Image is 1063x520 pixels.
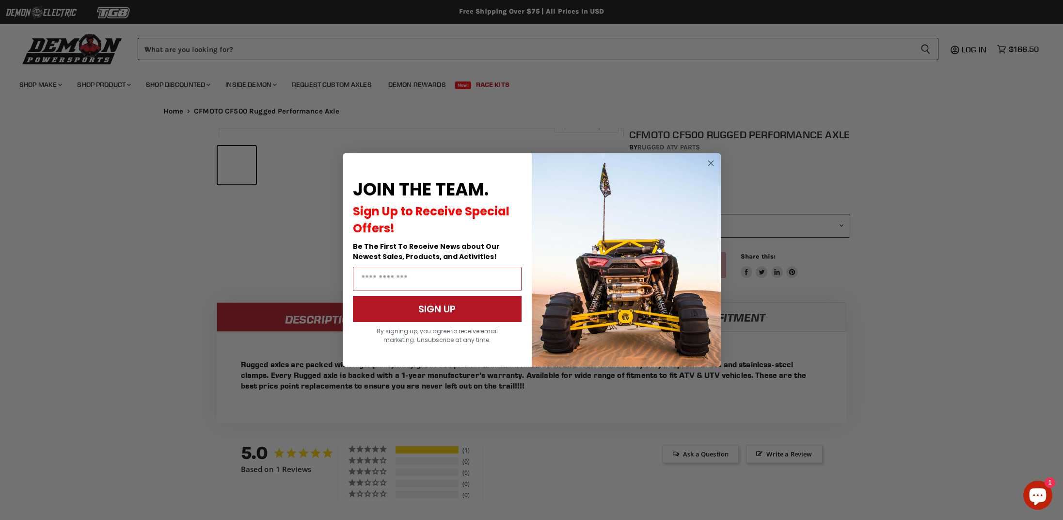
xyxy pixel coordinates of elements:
[705,157,717,169] button: Close dialog
[353,242,500,261] span: Be The First To Receive News about Our Newest Sales, Products, and Activities!
[532,153,721,367] img: a9095488-b6e7-41ba-879d-588abfab540b.jpeg
[353,177,489,202] span: JOIN THE TEAM.
[353,296,522,322] button: SIGN UP
[353,203,509,236] span: Sign Up to Receive Special Offers!
[1020,481,1055,512] inbox-online-store-chat: Shopify online store chat
[353,267,522,291] input: Email Address
[377,327,498,344] span: By signing up, you agree to receive email marketing. Unsubscribe at any time.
